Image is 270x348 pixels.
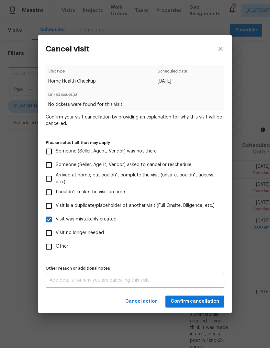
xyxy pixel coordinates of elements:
span: Cancel action [125,297,158,306]
span: Arrived at home, but couldn’t complete the visit (unsafe, couldn’t access, etc.) [56,172,219,185]
span: Someone (Seller, Agent, Vendor) asked to cancel or reschedule [56,162,191,168]
button: Confirm cancellation [165,296,224,308]
span: Visit was mistakenly created [56,216,117,223]
span: Other [56,243,68,250]
span: Visit type [48,68,96,78]
button: Cancel action [123,296,160,308]
span: Confirm your visit cancellation by providing an explanation for why this visit will be cancelled. [46,114,224,127]
label: Other reason or additional notes [46,266,224,270]
span: Home Health Checkup [48,78,96,84]
span: Confirm cancellation [171,297,219,306]
span: Linked issues(s) [48,91,221,101]
span: Visit is a duplicate/placeholder of another visit (Full Onsite, Diligence, etc.) [56,202,215,209]
span: Scheduled date [158,68,187,78]
button: close [209,35,232,62]
label: Please select all that may apply [46,141,224,145]
span: Someone (Seller, Agent, Vendor) was not there [56,148,157,155]
span: [DATE] [158,78,187,84]
span: No tickets were found for this visit [48,101,221,108]
span: I couldn’t make the visit on time [56,189,125,196]
span: Visit no longer needed [56,230,104,236]
h3: Cancel visit [46,44,89,53]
